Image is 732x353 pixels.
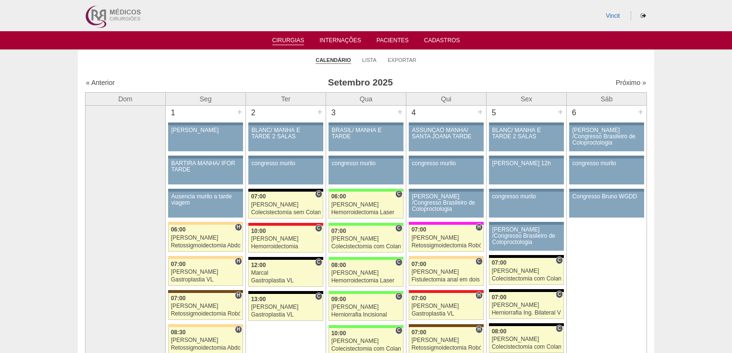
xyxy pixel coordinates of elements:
a: Congresso Bruno WGDD [569,192,644,218]
a: Próximo » [616,79,646,86]
a: C 08:00 [PERSON_NAME] Colecistectomia com Colangiografia VL [489,326,564,353]
div: [PERSON_NAME] [412,337,481,343]
div: 3 [326,106,341,120]
div: + [556,106,564,118]
div: Key: Aviso [248,156,323,158]
div: Key: Brasil [329,189,403,192]
a: congresso murilo [329,158,403,184]
div: Key: Aviso [168,122,243,125]
span: Hospital [235,326,242,333]
div: + [636,106,645,118]
a: C 10:00 [PERSON_NAME] Hemorroidectomia [248,226,323,253]
div: Key: Aviso [489,122,564,125]
div: [PERSON_NAME] [251,202,321,208]
a: C 07:00 [PERSON_NAME] Colecistectomia com Colangiografia VL [489,258,564,285]
span: Consultório [315,224,322,232]
span: 07:00 [331,228,346,234]
div: Gastroplastia VL [412,311,481,317]
div: BARTIRA MANHÃ/ IFOR TARDE [171,160,240,173]
div: Key: Brasil [329,325,403,328]
span: 06:00 [171,226,186,233]
div: Key: Aviso [489,156,564,158]
div: + [396,106,404,118]
div: Gastroplastia VL [171,277,241,283]
a: C 06:00 [PERSON_NAME] Hemorroidectomia Laser [329,192,403,219]
div: [PERSON_NAME] [331,338,401,344]
span: 07:00 [171,261,186,268]
div: Key: Brasil [329,257,403,260]
span: 07:00 [492,259,507,266]
div: [PERSON_NAME] /Congresso Brasileiro de Coloproctologia [492,227,561,246]
div: Key: Bartira [168,256,243,259]
span: Consultório [395,292,403,300]
span: 08:30 [171,329,186,336]
div: Key: Blanc [248,291,323,294]
div: + [316,106,324,118]
div: [PERSON_NAME] [171,127,240,134]
div: [PERSON_NAME] /Congresso Brasileiro de Coloproctologia [412,194,481,213]
div: BRASIL/ MANHÃ E TARDE [332,127,401,140]
div: Retossigmoidectomia Abdominal VL [171,243,241,249]
div: congresso murilo [573,160,641,167]
div: Retossigmoidectomia Robótica [171,311,241,317]
span: Hospital [235,257,242,265]
div: Key: Aviso [409,122,484,125]
div: Gastroplastia VL [251,312,321,318]
i: Sair [641,13,646,19]
div: congresso murilo [332,160,401,167]
a: H 06:00 [PERSON_NAME] Retossigmoidectomia Abdominal VL [168,225,243,252]
span: Consultório [395,190,403,198]
div: Colecistectomia com Colangiografia VL [492,276,561,282]
th: Qua [326,92,406,105]
div: Congresso Bruno WGDD [573,194,641,200]
div: Colecistectomia com Colangiografia VL [331,243,401,250]
div: [PERSON_NAME] [492,302,561,308]
div: Key: Aviso [569,156,644,158]
span: 12:00 [251,262,266,268]
div: [PERSON_NAME] [171,269,241,275]
a: Lista [362,57,377,63]
div: 6 [567,106,582,120]
div: [PERSON_NAME] [331,236,401,242]
h3: Setembro 2025 [220,76,500,90]
div: Retossigmoidectomia Robótica [412,345,481,351]
a: [PERSON_NAME] /Congresso Brasileiro de Coloproctologia [409,192,484,218]
div: Key: Aviso [168,156,243,158]
th: Seg [166,92,246,105]
div: [PERSON_NAME] [492,336,561,342]
div: Colecistectomia sem Colangiografia VL [251,209,321,216]
div: Key: Santa Joana [409,324,484,327]
div: + [476,106,484,118]
div: Key: Brasil [329,291,403,294]
div: [PERSON_NAME] [171,337,241,343]
th: Sex [487,92,567,105]
div: [PERSON_NAME] [171,235,241,241]
a: ASSUNÇÃO MANHÃ/ SANTA JOANA TARDE [409,125,484,151]
div: Gastroplastia VL [251,278,321,284]
div: [PERSON_NAME] [331,202,401,208]
div: Key: Aviso [409,189,484,192]
div: [PERSON_NAME] [331,270,401,276]
div: congresso murilo [492,194,561,200]
div: Key: Aviso [489,189,564,192]
span: Consultório [556,291,563,298]
a: BLANC/ MANHÃ E TARDE 2 SALAS [489,125,564,151]
th: Qui [406,92,487,105]
a: Exportar [388,57,416,63]
div: Retossigmoidectomia Robótica [412,243,481,249]
span: Consultório [395,258,403,266]
div: Ausencia murilo a tarde viagem [171,194,240,206]
a: H 07:00 [PERSON_NAME] Gastroplastia VL [168,259,243,286]
span: 07:00 [251,193,266,200]
div: Key: Blanc [248,257,323,260]
div: Key: Aviso [329,156,403,158]
div: Colecistectomia com Colangiografia VL [492,344,561,350]
div: Key: Blanc [248,189,323,192]
div: Key: Aviso [569,189,644,192]
span: 07:00 [412,295,427,302]
div: congresso murilo [412,160,481,167]
div: [PERSON_NAME] [171,303,241,309]
div: Retossigmoidectomia Abdominal VL [171,345,241,351]
span: Hospital [235,292,242,299]
th: Ter [246,92,326,105]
